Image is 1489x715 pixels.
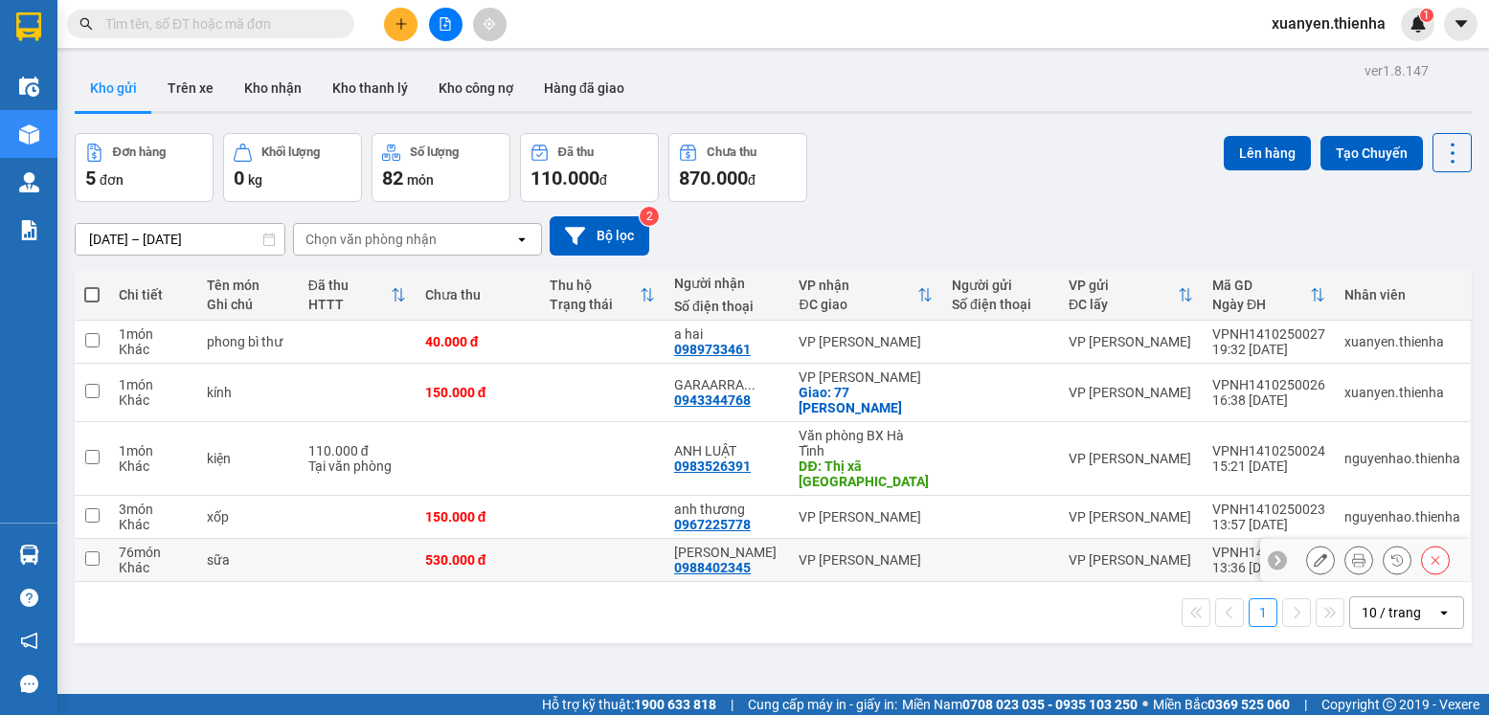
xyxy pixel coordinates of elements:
div: Đơn hàng [113,145,166,159]
span: notification [20,632,38,650]
div: VPNH1410250027 [1212,326,1325,342]
button: Kho công nợ [423,65,529,111]
img: warehouse-icon [19,77,39,97]
div: Khác [119,517,188,532]
div: VP [PERSON_NAME] [1069,552,1193,568]
div: 3 món [119,502,188,517]
button: Đã thu110.000đ [520,133,659,202]
svg: open [514,232,530,247]
div: GARAARRA NGỌC HẢI [674,377,779,392]
span: caret-down [1453,15,1470,33]
div: 16:38 [DATE] [1212,392,1325,408]
div: 15:21 [DATE] [1212,458,1325,474]
strong: 0708 023 035 - 0935 103 250 [962,697,1138,712]
div: Số điện thoại [674,299,779,314]
span: kg [248,172,262,188]
div: VP [PERSON_NAME] [799,509,933,525]
div: Tại văn phòng [308,458,406,474]
div: Trạng thái [550,297,640,312]
span: món [407,172,434,188]
span: question-circle [20,589,38,607]
div: Số điện thoại [952,297,1049,312]
div: Khối lượng [261,145,320,159]
button: Kho nhận [229,65,317,111]
span: ... [744,377,756,392]
div: Đã thu [308,278,391,293]
span: aim [483,17,496,31]
div: VP [PERSON_NAME] [1069,385,1193,400]
span: đ [748,172,756,188]
div: ver 1.8.147 [1365,60,1429,81]
button: Bộ lọc [550,216,649,256]
span: search [79,17,93,31]
div: xốp [207,509,289,525]
div: Chưa thu [425,287,530,302]
span: Cung cấp máy in - giấy in: [748,694,897,715]
div: Khác [119,560,188,575]
th: Toggle SortBy [540,270,665,321]
span: 1 [1423,9,1430,22]
button: caret-down [1444,8,1478,41]
div: Chọn văn phòng nhận [305,230,437,249]
span: ⚪️ [1142,701,1148,708]
div: VPNH1410250026 [1212,377,1325,392]
button: plus [384,8,417,41]
div: 1 món [119,443,188,458]
img: solution-icon [19,220,39,240]
span: Miền Bắc [1153,694,1290,715]
div: ANH LUẬT [674,443,779,458]
div: 0988402345 [674,560,751,575]
span: đ [599,172,607,188]
div: anh thương [674,502,779,517]
button: Lên hàng [1224,136,1311,170]
div: VP [PERSON_NAME] [1069,451,1193,466]
div: 10 / trang [1362,603,1421,622]
span: 0 [234,167,244,190]
div: 76 món [119,545,188,560]
div: ĐC lấy [1069,297,1178,312]
span: 82 [382,167,403,190]
div: VP [PERSON_NAME] [799,552,933,568]
span: 110.000 [530,167,599,190]
th: Toggle SortBy [1203,270,1335,321]
div: Thu hộ [550,278,640,293]
button: Tạo Chuyến [1320,136,1423,170]
span: 870.000 [679,167,748,190]
span: plus [395,17,408,31]
div: Đã thu [558,145,594,159]
span: xuanyen.thienha [1256,11,1401,35]
div: 0983526391 [674,458,751,474]
button: 1 [1249,598,1277,627]
span: Miền Nam [902,694,1138,715]
div: Ghi chú [207,297,289,312]
div: 13:36 [DATE] [1212,560,1325,575]
div: 0967225778 [674,517,751,532]
div: Tên món [207,278,289,293]
button: Khối lượng0kg [223,133,362,202]
div: Sửa đơn hàng [1306,546,1335,574]
img: logo-vxr [16,12,41,41]
button: Số lượng82món [372,133,510,202]
img: icon-new-feature [1410,15,1427,33]
th: Toggle SortBy [789,270,942,321]
div: Nhân viên [1344,287,1460,302]
div: Khác [119,342,188,357]
span: file-add [439,17,452,31]
strong: 1900 633 818 [634,697,716,712]
div: Chi tiết [119,287,188,302]
button: aim [473,8,507,41]
button: Đơn hàng5đơn [75,133,214,202]
div: xuanyen.thienha [1344,334,1460,349]
img: warehouse-icon [19,124,39,145]
div: phong bì thư [207,334,289,349]
th: Toggle SortBy [299,270,416,321]
div: sữa [207,552,289,568]
div: 19:32 [DATE] [1212,342,1325,357]
button: Kho thanh lý [317,65,423,111]
div: VPNH1410250023 [1212,502,1325,517]
div: 150.000 đ [425,385,530,400]
div: a hai [674,326,779,342]
div: 0989733461 [674,342,751,357]
img: warehouse-icon [19,545,39,565]
button: Kho gửi [75,65,152,111]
